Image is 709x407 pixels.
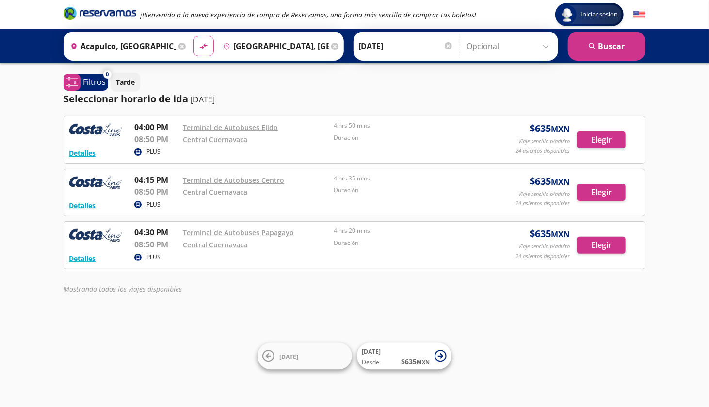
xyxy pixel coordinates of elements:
[134,186,178,197] p: 08:50 PM
[183,240,247,249] a: Central Cuernavaca
[530,227,570,241] span: $ 635
[258,343,352,370] button: [DATE]
[69,227,122,246] img: RESERVAMOS
[334,121,481,130] p: 4 hrs 50 mins
[279,353,298,361] span: [DATE]
[64,6,136,23] a: Brand Logo
[577,184,626,201] button: Elegir
[551,124,570,134] small: MXN
[568,32,645,61] button: Buscar
[551,177,570,187] small: MXN
[516,147,570,155] p: 24 asientos disponibles
[530,121,570,136] span: $ 635
[183,123,278,132] a: Terminal de Autobuses Ejido
[106,70,109,79] span: 0
[357,343,451,370] button: [DATE]Desde:$635MXN
[516,252,570,260] p: 24 asientos disponibles
[358,34,453,58] input: Elegir Fecha
[577,237,626,254] button: Elegir
[183,187,247,196] a: Central Cuernavaca
[69,174,122,194] img: RESERVAMOS
[146,147,161,156] p: PLUS
[191,94,215,105] p: [DATE]
[140,10,476,19] em: ¡Bienvenido a la nueva experiencia de compra de Reservamos, una forma más sencilla de comprar tus...
[467,34,553,58] input: Opcional
[69,121,122,141] img: RESERVAMOS
[362,358,381,367] span: Desde:
[518,190,570,198] p: Viaje sencillo p/adulto
[577,10,622,19] span: Iniciar sesión
[134,133,178,145] p: 08:50 PM
[334,186,481,195] p: Duración
[116,77,135,87] p: Tarde
[146,200,161,209] p: PLUS
[134,121,178,133] p: 04:00 PM
[69,148,96,158] button: Detalles
[69,253,96,263] button: Detalles
[146,253,161,261] p: PLUS
[334,239,481,247] p: Duración
[64,6,136,20] i: Brand Logo
[134,227,178,238] p: 04:30 PM
[551,229,570,240] small: MXN
[66,34,176,58] input: Buscar Origen
[518,243,570,251] p: Viaje sencillo p/adulto
[516,199,570,208] p: 24 asientos disponibles
[577,131,626,148] button: Elegir
[518,137,570,146] p: Viaje sencillo p/adulto
[401,357,430,367] span: $ 635
[362,348,381,356] span: [DATE]
[334,133,481,142] p: Duración
[183,228,294,237] a: Terminal de Autobuses Papagayo
[530,174,570,189] span: $ 635
[64,284,182,293] em: Mostrando todos los viajes disponibles
[69,200,96,211] button: Detalles
[83,76,106,88] p: Filtros
[64,74,108,91] button: 0Filtros
[633,9,645,21] button: English
[134,239,178,250] p: 08:50 PM
[111,73,140,92] button: Tarde
[417,359,430,366] small: MXN
[334,227,481,235] p: 4 hrs 20 mins
[183,176,284,185] a: Terminal de Autobuses Centro
[183,135,247,144] a: Central Cuernavaca
[134,174,178,186] p: 04:15 PM
[64,92,188,106] p: Seleccionar horario de ida
[219,34,329,58] input: Buscar Destino
[334,174,481,183] p: 4 hrs 35 mins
